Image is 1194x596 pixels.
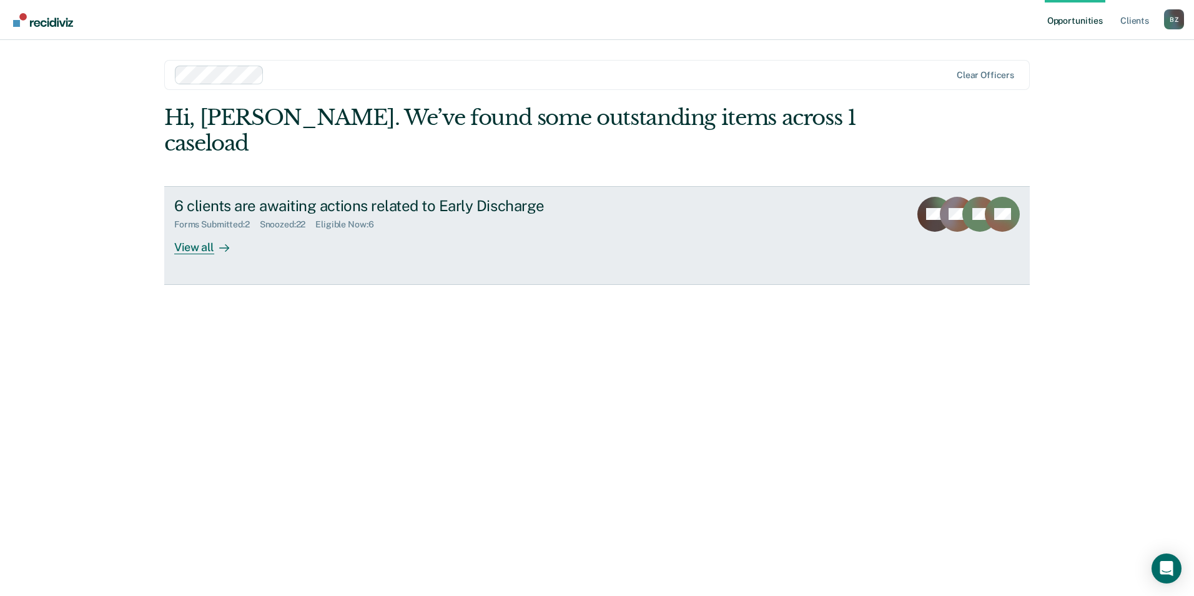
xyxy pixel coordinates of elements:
[174,219,260,230] div: Forms Submitted : 2
[174,197,613,215] div: 6 clients are awaiting actions related to Early Discharge
[957,70,1014,81] div: Clear officers
[174,230,244,254] div: View all
[1164,9,1184,29] button: Profile dropdown button
[164,105,857,156] div: Hi, [PERSON_NAME]. We’ve found some outstanding items across 1 caseload
[315,219,383,230] div: Eligible Now : 6
[260,219,316,230] div: Snoozed : 22
[1164,9,1184,29] div: B Z
[13,13,73,27] img: Recidiviz
[164,186,1030,285] a: 6 clients are awaiting actions related to Early DischargeForms Submitted:2Snoozed:22Eligible Now:...
[1152,554,1182,584] div: Open Intercom Messenger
